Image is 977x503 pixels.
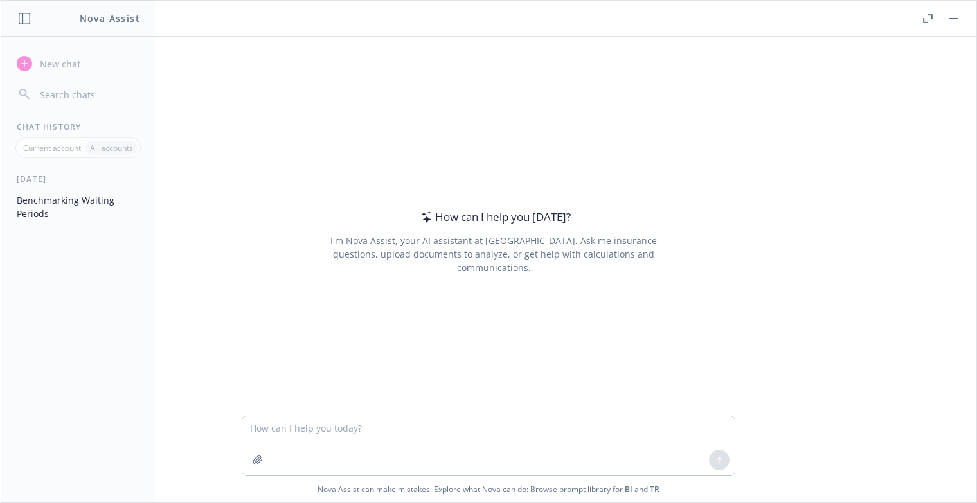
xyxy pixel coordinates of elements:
[318,476,659,502] span: Nova Assist can make mistakes. Explore what Nova can do: Browse prompt library for and
[417,209,571,225] div: How can I help you [DATE]?
[23,143,81,154] p: Current account
[312,234,674,274] div: I'm Nova Assist, your AI assistant at [GEOGRAPHIC_DATA]. Ask me insurance questions, upload docum...
[12,190,145,224] button: Benchmarking Waiting Periods
[12,52,145,75] button: New chat
[1,121,155,132] div: Chat History
[37,57,81,71] span: New chat
[80,12,140,25] h1: Nova Assist
[37,85,139,103] input: Search chats
[625,484,632,495] a: BI
[650,484,659,495] a: TR
[90,143,133,154] p: All accounts
[1,173,155,184] div: [DATE]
